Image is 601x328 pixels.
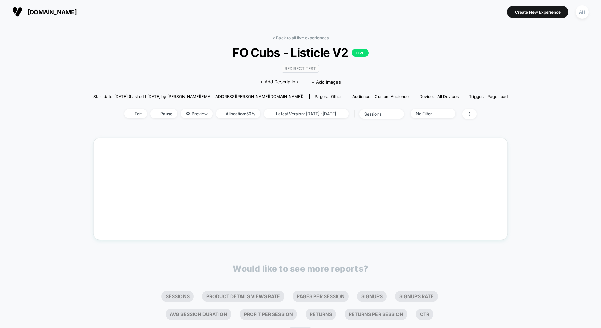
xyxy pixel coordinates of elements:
div: No Filter [416,111,443,116]
button: AH [574,5,591,19]
li: Ctr [416,309,433,320]
li: Returns Per Session [345,309,407,320]
div: Audience: [352,94,409,99]
span: [DOMAIN_NAME] [27,8,77,16]
span: Redirect Test [282,65,319,73]
div: Pages: [315,94,342,99]
li: Signups [357,291,387,302]
span: Device: [414,94,464,99]
p: Would like to see more reports? [233,264,368,274]
span: other [331,94,342,99]
span: Page Load [487,94,508,99]
img: Visually logo [12,7,22,17]
span: Latest Version: [DATE] - [DATE] [264,109,349,118]
li: Sessions [161,291,194,302]
div: AH [576,5,589,19]
span: FO Cubs - Listicle V2 [114,45,487,60]
span: + Add Description [260,79,298,85]
p: LIVE [352,49,369,57]
span: Start date: [DATE] (Last edit [DATE] by [PERSON_NAME][EMAIL_ADDRESS][PERSON_NAME][DOMAIN_NAME]) [93,94,303,99]
span: Pause [150,109,177,118]
div: Trigger: [469,94,508,99]
span: Edit [124,109,147,118]
a: < Back to all live experiences [272,35,329,40]
li: Profit Per Session [240,309,297,320]
li: Returns [306,309,336,320]
span: Custom Audience [375,94,409,99]
li: Product Details Views Rate [202,291,284,302]
span: all devices [437,94,459,99]
button: Create New Experience [507,6,568,18]
div: sessions [364,111,391,117]
span: | [352,109,359,119]
span: + Add Images [312,79,341,85]
span: Allocation: 50% [216,109,260,118]
button: [DOMAIN_NAME] [10,6,79,17]
span: Preview [181,109,213,118]
li: Pages Per Session [293,291,349,302]
li: Avg Session Duration [166,309,231,320]
li: Signups Rate [395,291,438,302]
